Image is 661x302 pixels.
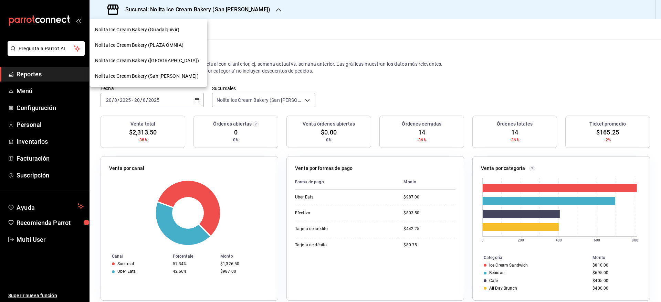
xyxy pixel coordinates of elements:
span: Nolita Ice Cream Bakery (PLAZA OMNIA) [95,42,183,49]
span: Nolita Ice Cream Bakery (Guadalquivir) [95,26,179,33]
span: Nolita Ice Cream Bakery (San [PERSON_NAME]) [95,73,199,80]
div: Nolita Ice Cream Bakery (PLAZA OMNIA) [90,37,207,53]
div: Nolita Ice Cream Bakery (San [PERSON_NAME]) [90,68,207,84]
div: Nolita Ice Cream Bakery (Guadalquivir) [90,22,207,37]
div: Nolita Ice Cream Bakery ([GEOGRAPHIC_DATA]) [90,53,207,68]
span: Nolita Ice Cream Bakery ([GEOGRAPHIC_DATA]) [95,57,199,64]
